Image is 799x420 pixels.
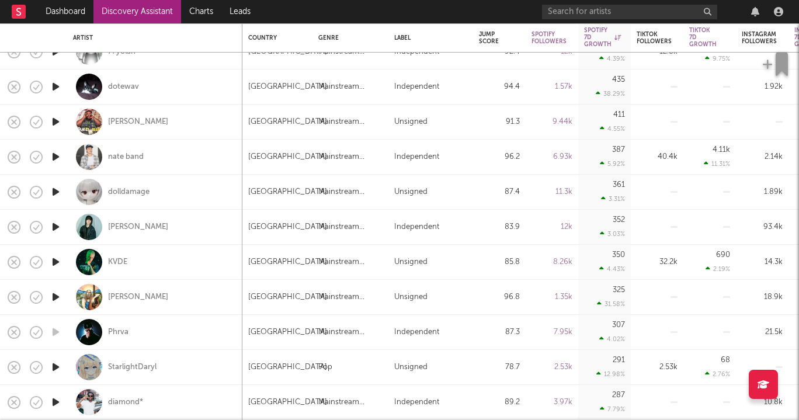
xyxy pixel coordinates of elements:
[479,115,520,129] div: 91.3
[394,185,428,199] div: Unsigned
[742,325,783,339] div: 21.5k
[394,220,439,234] div: Independent
[596,370,625,378] div: 12.98 %
[479,150,520,164] div: 96.2
[108,222,168,232] a: [PERSON_NAME]
[73,34,231,41] div: Artist
[742,255,783,269] div: 14.3k
[108,327,128,338] a: Phrva
[394,395,439,409] div: Independent
[531,325,572,339] div: 7.95k
[531,150,572,164] div: 6.93k
[394,290,428,304] div: Unsigned
[531,395,572,409] div: 3.97k
[531,255,572,269] div: 8.26k
[600,125,625,133] div: 4.55 %
[599,55,625,63] div: 4.39 %
[613,111,625,119] div: 411
[318,115,383,129] div: Mainstream Electronic
[713,146,730,154] div: 4.11k
[531,31,567,45] div: Spotify Followers
[531,360,572,374] div: 2.53k
[248,220,327,234] div: [GEOGRAPHIC_DATA]
[705,370,730,378] div: 2.76 %
[721,356,730,364] div: 68
[248,255,327,269] div: [GEOGRAPHIC_DATA]
[394,325,439,339] div: Independent
[318,150,383,164] div: Mainstream Electronic
[394,360,428,374] div: Unsigned
[613,356,625,364] div: 291
[531,185,572,199] div: 11.3k
[394,34,461,41] div: Label
[108,362,157,373] div: StarlightDaryl
[742,31,777,45] div: Instagram Followers
[394,150,439,164] div: Independent
[318,34,377,41] div: Genre
[248,290,327,304] div: [GEOGRAPHIC_DATA]
[318,185,383,199] div: Mainstream Electronic
[600,160,625,168] div: 5.92 %
[479,395,520,409] div: 89.2
[742,185,783,199] div: 1.89k
[531,80,572,94] div: 1.57k
[318,395,383,409] div: Mainstream Electronic
[479,360,520,374] div: 78.7
[108,152,144,162] a: nate band
[531,290,572,304] div: 1.35k
[705,55,730,63] div: 9.75 %
[318,360,332,374] div: Pop
[108,397,143,408] a: diamond*
[599,335,625,343] div: 4.02 %
[596,90,625,98] div: 38.29 %
[479,80,520,94] div: 94.4
[600,230,625,238] div: 3.03 %
[716,251,730,259] div: 690
[597,300,625,308] div: 31.58 %
[612,251,625,259] div: 350
[613,181,625,189] div: 361
[108,292,168,303] div: [PERSON_NAME]
[637,31,672,45] div: Tiktok Followers
[637,150,678,164] div: 40.4k
[248,115,327,129] div: [GEOGRAPHIC_DATA]
[637,360,678,374] div: 2.53k
[584,27,621,48] div: Spotify 7D Growth
[612,391,625,399] div: 287
[600,405,625,413] div: 7.79 %
[479,255,520,269] div: 85.8
[531,115,572,129] div: 9.44k
[542,5,717,19] input: Search for artists
[318,80,383,94] div: Mainstream Electronic
[742,395,783,409] div: 10.8k
[108,187,150,197] a: dolldamage
[612,146,625,154] div: 387
[479,325,520,339] div: 87.3
[479,220,520,234] div: 83.9
[318,255,383,269] div: Mainstream Electronic
[248,34,301,41] div: Country
[318,325,383,339] div: Mainstream Electronic
[394,115,428,129] div: Unsigned
[108,117,168,127] div: [PERSON_NAME]
[318,220,383,234] div: Mainstream Electronic
[108,82,139,92] a: dotewav
[613,286,625,294] div: 325
[479,31,502,45] div: Jump Score
[531,220,572,234] div: 12k
[394,255,428,269] div: Unsigned
[599,265,625,273] div: 4.43 %
[318,290,383,304] div: Mainstream Electronic
[248,80,327,94] div: [GEOGRAPHIC_DATA]
[706,265,730,273] div: 2.19 %
[742,220,783,234] div: 93.4k
[248,150,327,164] div: [GEOGRAPHIC_DATA]
[742,150,783,164] div: 2.14k
[637,255,678,269] div: 32.2k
